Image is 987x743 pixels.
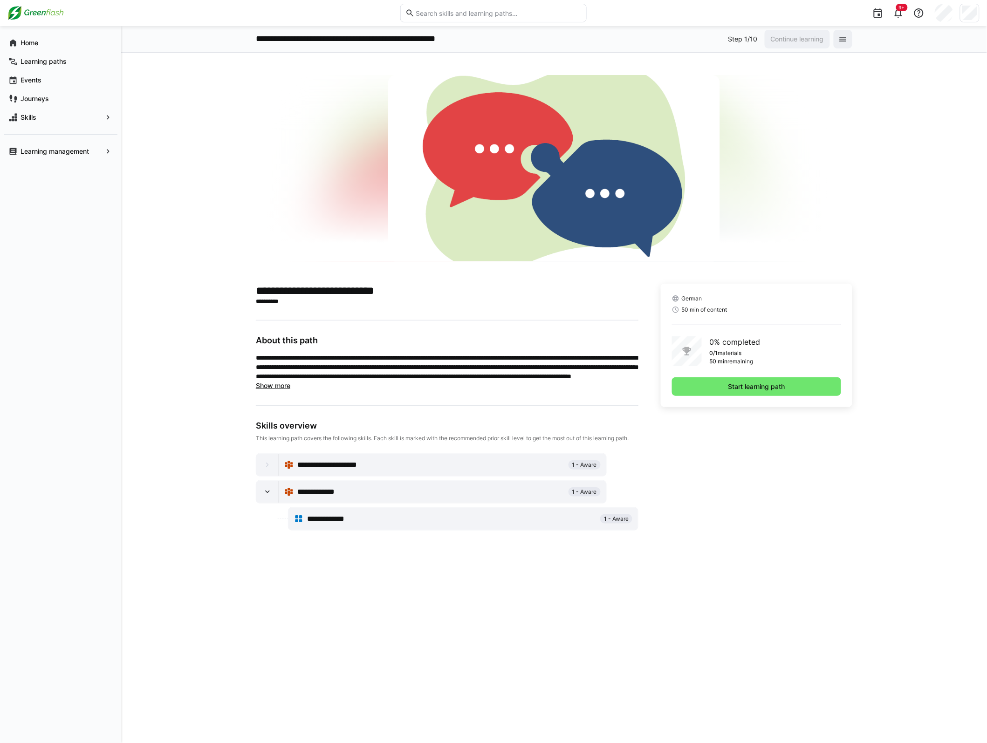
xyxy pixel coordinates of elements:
span: Show more [256,382,290,389]
p: 0/1 [709,349,718,357]
input: Search skills and learning paths… [415,9,582,17]
button: Start learning path [672,377,841,396]
div: This learning path covers the following skills. Each skill is marked with the recommended prior s... [256,435,638,442]
p: Step 1/10 [728,34,757,44]
span: 1 - Aware [572,461,597,469]
span: German [681,295,702,302]
button: Continue learning [765,30,830,48]
span: Start learning path [727,382,787,391]
span: Continue learning [769,34,825,44]
p: remaining [727,358,753,365]
div: Skills overview [256,421,638,431]
p: 50 min [709,358,727,365]
p: materials [718,349,741,357]
span: 1 - Aware [572,488,597,496]
span: 9+ [899,5,905,10]
p: 0% completed [709,336,760,348]
h3: About this path [256,335,638,346]
span: 50 min of content [681,306,727,314]
span: 1 - Aware [604,515,629,523]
